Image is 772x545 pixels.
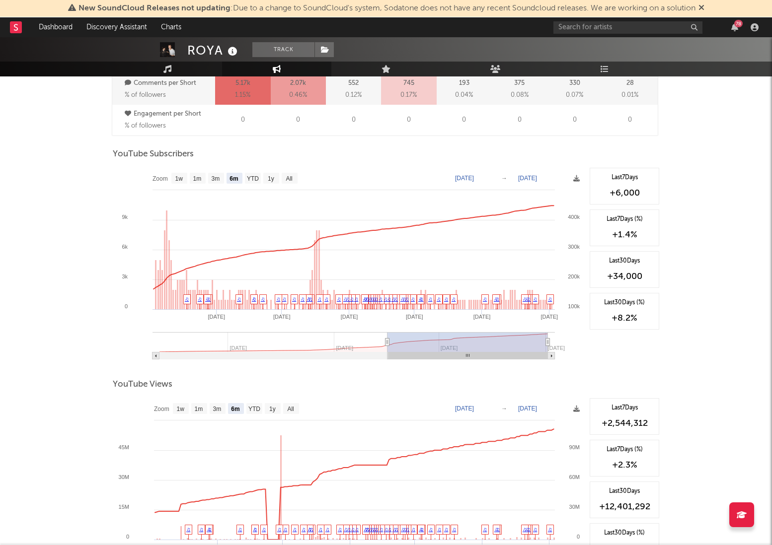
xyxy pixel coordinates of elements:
p: 5.17k [235,77,250,89]
text: 15M [119,504,129,510]
span: 0.08 % [511,89,529,101]
a: ♫ [384,296,387,302]
text: YTD [247,175,259,182]
text: [DATE] [518,405,537,412]
a: ♫ [318,526,322,532]
text: [DATE] [518,175,537,182]
text: [DATE] [547,345,565,351]
a: ♫ [419,526,423,532]
div: +2.3 % [595,459,654,471]
div: 0 [437,105,492,136]
p: 2.07k [290,77,306,89]
a: ♫ [351,526,355,532]
a: ♫ [411,526,415,532]
a: ♫ [292,296,296,302]
div: Last 7 Days (%) [595,445,654,454]
text: Zoom [154,406,169,412]
p: 375 [514,77,525,89]
div: +1.4 % [595,229,654,241]
text: [DATE] [341,314,358,320]
a: ♫ [444,526,448,532]
span: 0.17 % [400,89,417,101]
span: 0.46 % [289,89,307,101]
div: Last 30 Days (%) [595,529,654,538]
text: 1m [193,175,202,182]
div: +2,544,312 [595,417,654,429]
text: 90M [569,444,580,450]
a: ♫ [411,296,415,302]
span: YouTube Views [113,379,172,391]
a: ♫ [262,526,266,532]
div: Last 30 Days [595,257,654,266]
a: ♫ [301,296,305,302]
div: +12,401,292 [595,501,654,513]
span: 0.04 % [455,89,473,101]
a: ♫ [387,526,391,532]
div: Last 30 Days [595,487,654,496]
a: ♫ [325,526,329,532]
text: → [501,175,507,182]
div: +8.2 % [595,312,654,324]
input: Search for artists [553,21,702,34]
div: ROYA [187,42,240,59]
a: ♫ [363,296,367,302]
a: ♫ [277,526,281,532]
text: 3m [213,406,222,412]
a: ♫ [354,296,358,302]
text: All [286,175,292,182]
text: 30M [569,504,580,510]
span: New SoundCloud Releases not updating [78,4,231,12]
text: [DATE] [473,314,491,320]
a: ♫ [452,296,456,302]
button: Track [252,42,314,57]
text: [DATE] [406,314,423,320]
a: ♫ [346,296,350,302]
a: ♫ [405,296,409,302]
text: 45M [119,444,129,450]
text: 0 [126,534,129,540]
span: 0.12 % [345,89,362,101]
text: 300k [568,244,580,250]
p: 552 [348,77,359,89]
a: ♫ [379,526,383,532]
a: ♫ [483,526,487,532]
text: All [287,406,294,412]
a: ♫ [317,296,321,302]
a: ♫ [444,296,448,302]
text: 0 [577,534,580,540]
a: ♫ [418,296,422,302]
a: ♫ [198,296,202,302]
text: 400k [568,214,580,220]
p: 28 [626,77,634,89]
a: ♫ [387,296,391,302]
a: ♫ [324,296,328,302]
text: 1w [175,175,183,182]
text: 6k [122,244,128,250]
a: ♫ [429,526,433,532]
a: ♫ [391,296,395,302]
text: 0 [125,303,128,309]
a: ♫ [384,526,388,532]
a: ♫ [337,296,341,302]
text: [DATE] [208,314,226,320]
text: 6m [230,175,238,182]
a: ♫ [369,526,373,532]
text: [DATE] [455,175,474,182]
div: Last 7 Days [595,404,654,412]
p: 330 [569,77,580,89]
span: 1.15 % [235,89,250,101]
div: 0 [492,105,547,136]
a: ♫ [523,296,527,302]
div: +34,000 [595,271,654,282]
a: ♫ [400,296,404,302]
div: Last 7 Days [595,173,654,182]
a: ♫ [494,526,498,532]
span: 0.01 % [621,89,638,101]
a: ♫ [548,526,552,532]
a: ♫ [379,296,383,302]
a: ♫ [238,526,242,532]
p: Comments per Short [125,77,213,89]
text: 6m [231,406,239,412]
a: ♫ [428,296,432,302]
a: ♫ [307,296,310,302]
